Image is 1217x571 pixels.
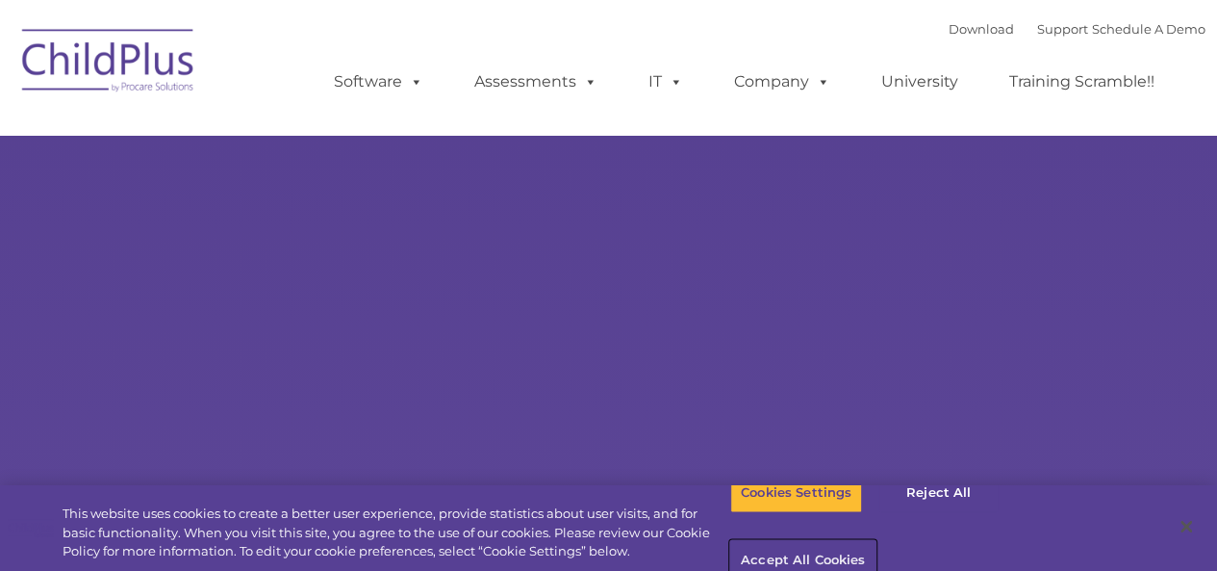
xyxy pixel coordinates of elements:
button: Reject All [878,473,999,513]
a: Download [949,21,1014,37]
img: ChildPlus by Procare Solutions [13,15,205,112]
button: Close [1165,506,1207,548]
font: | [949,21,1205,37]
a: IT [629,63,702,101]
a: Assessments [455,63,617,101]
a: Software [315,63,443,101]
a: University [862,63,977,101]
a: Support [1037,21,1088,37]
a: Company [715,63,849,101]
a: Schedule A Demo [1092,21,1205,37]
span: Phone number [267,206,349,221]
div: This website uses cookies to create a better user experience, provide statistics about user visit... [63,505,730,561]
span: Last name [267,127,326,142]
a: Training Scramble!! [990,63,1174,101]
button: Cookies Settings [730,473,862,513]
